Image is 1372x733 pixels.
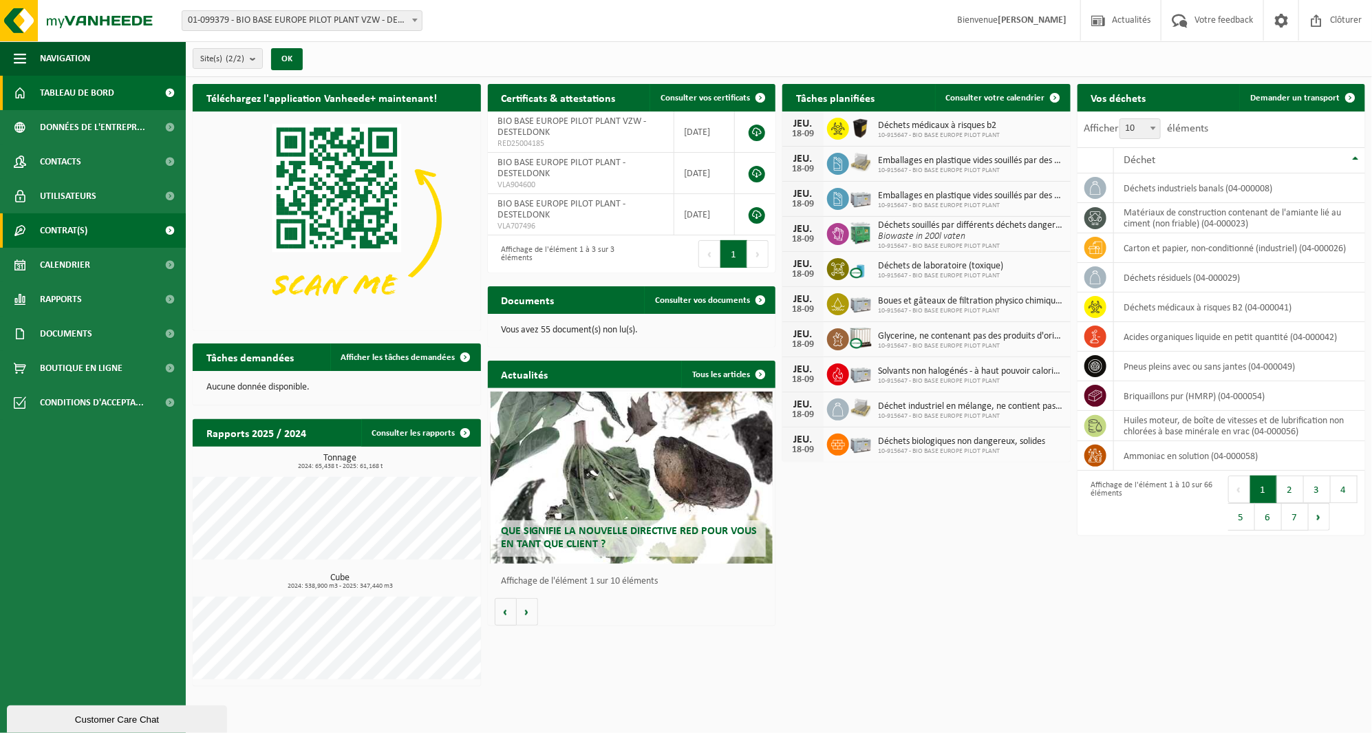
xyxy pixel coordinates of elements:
[1114,322,1365,352] td: acides organiques liquide en petit quantité (04-000042)
[193,111,481,328] img: Download de VHEPlus App
[698,240,720,268] button: Previous
[878,167,1064,175] span: 10-915647 - BIO BASE EUROPE PILOT PLANT
[661,94,750,103] span: Consulter vos certificats
[789,118,817,129] div: JEU.
[501,526,758,550] span: Que signifie la nouvelle directive RED pour vous en tant que client ?
[361,419,480,447] a: Consulter les rapports
[193,419,320,446] h2: Rapports 2025 / 2024
[200,49,244,70] span: Site(s)
[1114,381,1365,411] td: briquaillons pur (HMRP) (04-000054)
[341,353,455,362] span: Afficher les tâches demandées
[200,463,481,470] span: 2024: 65,438 t - 2025: 61,168 t
[1239,84,1364,111] a: Demander un transport
[789,305,817,315] div: 18-09
[878,296,1064,307] span: Boues et gâteaux de filtration physico chimiques
[849,432,872,455] img: PB-LB-0680-HPE-GY-11
[946,94,1045,103] span: Consulter votre calendrier
[200,583,481,590] span: 2024: 538,900 m3 - 2025: 347,440 m3
[849,291,872,315] img: PB-LB-0680-HPE-GY-11
[789,329,817,340] div: JEU.
[1084,123,1209,134] label: Afficher éléments
[681,361,774,388] a: Tous les articles
[644,286,774,314] a: Consulter vos documents
[488,84,630,111] h2: Certificats & attestations
[206,383,467,392] p: Aucune donnée disponible.
[789,270,817,279] div: 18-09
[782,84,888,111] h2: Tâches planifiées
[878,447,1045,456] span: 10-915647 - BIO BASE EUROPE PILOT PLANT
[878,231,965,242] i: Biowaste in 200l vaten
[878,191,1064,202] span: Emballages en plastique vides souillés par des substances dangereuses
[193,84,451,111] h2: Téléchargez l'application Vanheede+ maintenant!
[40,110,145,145] span: Données de l'entrepr...
[1250,476,1277,503] button: 1
[849,151,872,174] img: LP-PA-00000-WDN-11
[40,248,90,282] span: Calendrier
[878,436,1045,447] span: Déchets biologiques non dangereux, solides
[878,377,1064,385] span: 10-915647 - BIO BASE EUROPE PILOT PLANT
[674,194,735,235] td: [DATE]
[849,361,872,385] img: PB-LB-0680-HPE-GY-11
[40,351,122,385] span: Boutique en ligne
[789,294,817,305] div: JEU.
[40,213,87,248] span: Contrat(s)
[789,129,817,139] div: 18-09
[1119,118,1161,139] span: 10
[1114,233,1365,263] td: carton et papier, non-conditionné (industriel) (04-000026)
[1114,203,1365,233] td: matériaux de construction contenant de l'amiante lié au ciment (non friable) (04-000023)
[40,145,81,179] span: Contacts
[878,156,1064,167] span: Emballages en plastique vides souillés par des substances dangereuses
[193,343,308,370] h2: Tâches demandées
[878,401,1064,412] span: Déchet industriel en mélange, ne contient pas de fractions recyclables, combusti...
[878,412,1064,421] span: 10-915647 - BIO BASE EUROPE PILOT PLANT
[878,220,1064,231] span: Déchets souillés par différents déchets dangereux
[193,48,263,69] button: Site(s)(2/2)
[1282,503,1309,531] button: 7
[488,286,568,313] h2: Documents
[789,164,817,174] div: 18-09
[330,343,480,371] a: Afficher les tâches demandées
[878,331,1064,342] span: Glycerine, ne contenant pas des produits d'origine animale
[1114,293,1365,322] td: déchets médicaux à risques B2 (04-000041)
[498,116,647,138] span: BIO BASE EUROPE PILOT PLANT VZW - DESTELDONK
[1084,474,1214,532] div: Affichage de l'élément 1 à 10 sur 66 éléments
[878,307,1064,315] span: 10-915647 - BIO BASE EUROPE PILOT PLANT
[271,48,303,70] button: OK
[7,703,230,733] iframe: chat widget
[935,84,1069,111] a: Consulter votre calendrier
[40,385,144,420] span: Conditions d'accepta...
[1277,476,1304,503] button: 2
[878,366,1064,377] span: Solvants non halogénés - à haut pouvoir calorifique en petits emballages (<200l)
[1331,476,1358,503] button: 4
[650,84,774,111] a: Consulter vos certificats
[655,296,750,305] span: Consulter vos documents
[226,54,244,63] count: (2/2)
[1304,476,1331,503] button: 3
[878,202,1064,210] span: 10-915647 - BIO BASE EUROPE PILOT PLANT
[1255,503,1282,531] button: 6
[498,180,663,191] span: VLA904600
[200,573,481,590] h3: Cube
[200,454,481,470] h3: Tonnage
[789,259,817,270] div: JEU.
[878,261,1003,272] span: Déchets de laboratoire (toxique)
[40,179,96,213] span: Utilisateurs
[498,199,626,220] span: BIO BASE EUROPE PILOT PLANT - DESTELDONK
[502,577,769,586] p: Affichage de l'élément 1 sur 10 éléments
[40,282,82,317] span: Rapports
[878,120,1000,131] span: Déchets médicaux à risques b2
[182,10,422,31] span: 01-099379 - BIO BASE EUROPE PILOT PLANT VZW - DESTELDONK
[1250,94,1340,103] span: Demander un transport
[40,76,114,110] span: Tableau de bord
[878,131,1000,140] span: 10-915647 - BIO BASE EUROPE PILOT PLANT
[1114,173,1365,203] td: déchets industriels banals (04-000008)
[789,153,817,164] div: JEU.
[1309,503,1330,531] button: Next
[1114,411,1365,441] td: huiles moteur, de boîte de vitesses et de lubrification non chlorées à base minérale en vrac (04-...
[1114,441,1365,471] td: Ammoniac en solution (04-000058)
[789,189,817,200] div: JEU.
[40,41,90,76] span: Navigation
[849,396,872,420] img: LP-PA-00000-WDN-11
[789,445,817,455] div: 18-09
